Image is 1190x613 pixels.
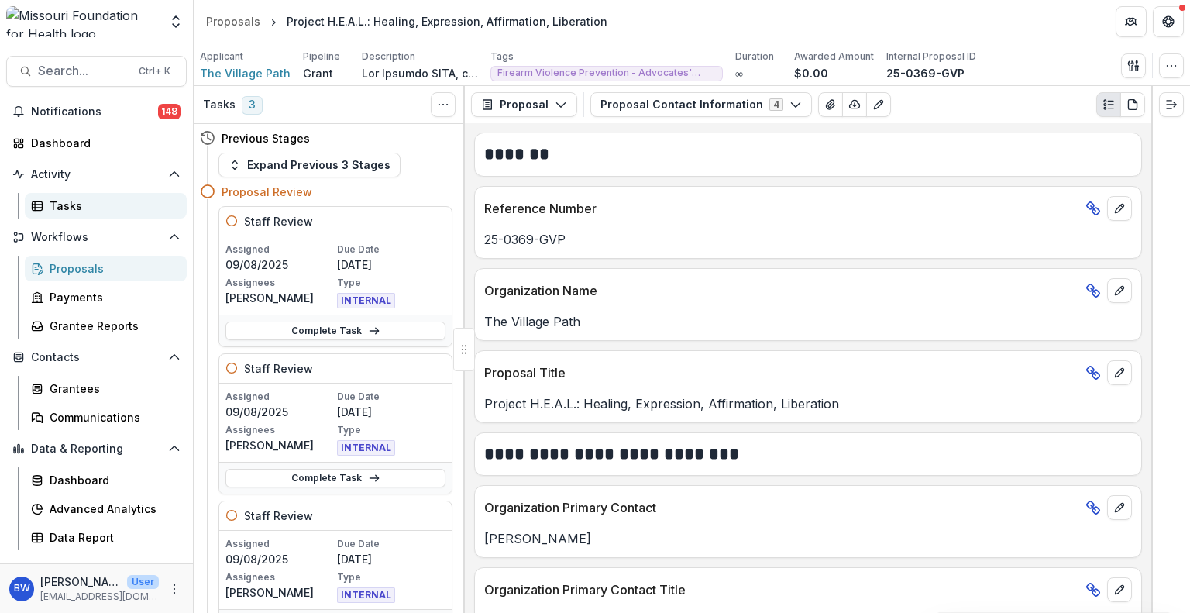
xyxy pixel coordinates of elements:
button: More [165,580,184,598]
nav: breadcrumb [200,10,614,33]
img: Missouri Foundation for Health logo [6,6,159,37]
span: 148 [158,104,181,119]
p: Duration [735,50,774,64]
button: Get Help [1153,6,1184,37]
a: Dashboard [25,467,187,493]
a: The Village Path [200,65,291,81]
h5: Staff Review [244,213,313,229]
div: Dashboard [50,472,174,488]
div: Tasks [50,198,174,214]
p: Organization Primary Contact Title [484,580,1079,599]
p: Awarded Amount [794,50,874,64]
button: edit [1107,196,1132,221]
p: Reference Number [484,199,1079,218]
button: edit [1107,360,1132,385]
p: The Village Path [484,312,1132,331]
button: Open Contacts [6,345,187,370]
p: Project H.E.A.L.: Healing, Expression, Affirmation, Liberation [484,394,1132,413]
p: Description [362,50,415,64]
div: Grantees [50,381,174,397]
h5: Staff Review [244,508,313,524]
p: Lor Ipsumdo SITA, c adipiscing elitseddo eiusmod te 0437 in Ut. Labor, Etdolore, ma aliquaeni ad ... [362,65,478,81]
p: Assignees [225,423,334,437]
button: Notifications148 [6,99,187,124]
div: Communications [50,409,174,425]
p: Internal Proposal ID [886,50,976,64]
div: Brian Washington [14,584,30,594]
p: [PERSON_NAME] [225,584,334,601]
button: edit [1107,278,1132,303]
p: Assigned [225,243,334,257]
a: Data Report [25,525,187,550]
p: Assigned [225,537,334,551]
p: [DATE] [337,257,445,273]
a: Tasks [25,193,187,219]
div: Proposals [50,260,174,277]
div: Payments [50,289,174,305]
p: Organization Primary Contact [484,498,1079,517]
button: Proposal [471,92,577,117]
p: 09/08/2025 [225,404,334,420]
button: Expand right [1159,92,1184,117]
p: Grant [303,65,333,81]
button: Open Workflows [6,225,187,250]
span: INTERNAL [337,440,395,456]
p: [EMAIL_ADDRESS][DOMAIN_NAME] [40,590,159,604]
span: INTERNAL [337,587,395,603]
span: Workflows [31,231,162,244]
div: Data Report [50,529,174,546]
p: Applicant [200,50,243,64]
span: Notifications [31,105,158,119]
button: Toggle View Cancelled Tasks [431,92,456,117]
h5: Staff Review [244,360,313,377]
p: 25-0369-GVP [886,65,965,81]
h3: Tasks [203,98,236,112]
p: Pipeline [303,50,340,64]
span: 3 [242,96,263,115]
a: Proposals [25,256,187,281]
a: Communications [25,405,187,430]
button: Open entity switcher [165,6,187,37]
p: [PERSON_NAME] [225,290,334,306]
a: Grantee Reports [25,313,187,339]
button: PDF view [1120,92,1145,117]
a: Dashboard [6,130,187,156]
p: [PERSON_NAME][US_STATE] [40,573,121,590]
span: Firearm Violence Prevention - Advocates' Network and Capacity Building - Innovation Funding [497,67,716,78]
a: Grantees [25,376,187,401]
span: Activity [31,168,162,181]
button: Search... [6,56,187,87]
p: 09/08/2025 [225,257,334,273]
span: Contacts [31,351,162,364]
div: Proposals [206,13,260,29]
p: [PERSON_NAME] [225,437,334,453]
button: Partners [1116,6,1147,37]
h4: Proposal Review [222,184,312,200]
p: Proposal Title [484,363,1079,382]
button: Plaintext view [1096,92,1121,117]
div: Grantee Reports [50,318,174,334]
div: Project H.E.A.L.: Healing, Expression, Affirmation, Liberation [287,13,607,29]
p: Assigned [225,390,334,404]
h4: Previous Stages [222,130,310,146]
button: Open Activity [6,162,187,187]
p: Organization Name [484,281,1079,300]
p: [DATE] [337,404,445,420]
button: edit [1107,577,1132,602]
p: Assignees [225,570,334,584]
button: Expand Previous 3 Stages [218,153,401,177]
span: INTERNAL [337,293,395,308]
p: ∞ [735,65,743,81]
button: Proposal Contact Information4 [590,92,812,117]
p: Due Date [337,537,445,551]
button: edit [1107,495,1132,520]
div: Dashboard [31,135,174,151]
p: Type [337,570,445,584]
p: Due Date [337,243,445,257]
p: Tags [490,50,514,64]
div: Ctrl + K [136,63,174,80]
a: Payments [25,284,187,310]
button: Edit as form [866,92,891,117]
button: View Attached Files [818,92,843,117]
